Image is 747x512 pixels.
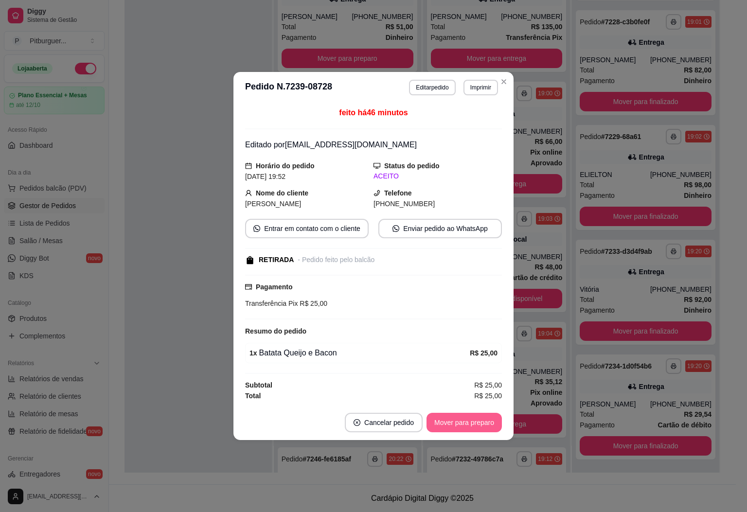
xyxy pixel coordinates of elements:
[427,413,502,432] button: Mover para preparo
[409,80,455,95] button: Editarpedido
[474,380,502,390] span: R$ 25,00
[345,413,423,432] button: close-circleCancelar pedido
[256,162,315,170] strong: Horário do pedido
[245,200,301,208] span: [PERSON_NAME]
[463,80,498,95] button: Imprimir
[259,255,294,265] div: RETIRADA
[256,283,292,291] strong: Pagamento
[245,173,285,180] span: [DATE] 19:52
[339,108,408,117] span: feito há 46 minutos
[245,219,369,238] button: whats-appEntrar em contato com o cliente
[253,225,260,232] span: whats-app
[298,255,374,265] div: - Pedido feito pelo balcão
[474,390,502,401] span: R$ 25,00
[384,162,440,170] strong: Status do pedido
[245,141,417,149] span: Editado por [EMAIL_ADDRESS][DOMAIN_NAME]
[249,349,257,357] strong: 1 x
[496,74,512,89] button: Close
[470,349,498,357] strong: R$ 25,00
[249,347,470,359] div: Batata Queijo e Bacon
[378,219,502,238] button: whats-appEnviar pedido ao WhatsApp
[373,162,380,169] span: desktop
[256,189,308,197] strong: Nome do cliente
[245,283,252,290] span: credit-card
[245,80,332,95] h3: Pedido N. 7239-08728
[392,225,399,232] span: whats-app
[245,162,252,169] span: calendar
[245,190,252,196] span: user
[373,190,380,196] span: phone
[373,200,435,208] span: [PHONE_NUMBER]
[245,327,306,335] strong: Resumo do pedido
[245,381,272,389] strong: Subtotal
[354,419,360,426] span: close-circle
[245,300,298,307] span: Transferência Pix
[298,300,327,307] span: R$ 25,00
[373,171,502,181] div: ACEITO
[245,392,261,400] strong: Total
[384,189,412,197] strong: Telefone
